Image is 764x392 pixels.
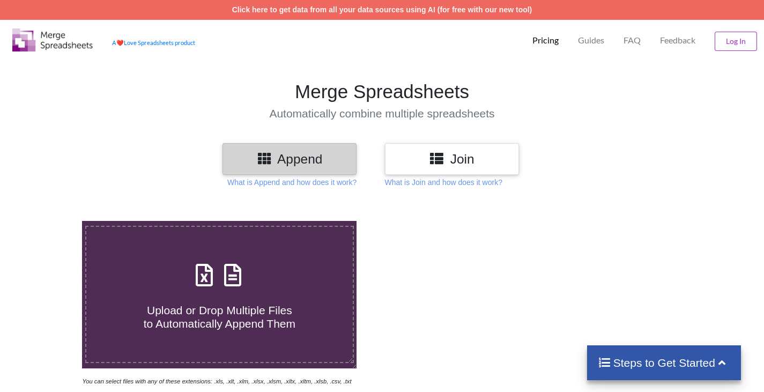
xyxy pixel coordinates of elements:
p: What is Join and how does it work? [385,177,502,188]
span: Feedback [660,36,695,45]
h3: Append [231,151,348,167]
a: Click here to get data from all your data sources using AI (for free with our new tool) [232,5,532,14]
i: You can select files with any of these extensions: .xls, .xlt, .xlm, .xlsx, .xlsm, .xltx, .xltm, ... [82,378,351,384]
span: Upload or Drop Multiple Files to Automatically Append Them [144,304,295,330]
img: Logo.png [12,28,93,51]
p: What is Append and how does it work? [227,177,357,188]
h3: Join [393,151,511,167]
a: AheartLove Spreadsheets product [112,39,195,46]
p: FAQ [624,35,641,46]
h4: Steps to Get Started [598,356,730,369]
button: Log In [715,32,757,51]
p: Pricing [532,35,559,46]
p: Guides [578,35,604,46]
span: heart [116,39,124,46]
